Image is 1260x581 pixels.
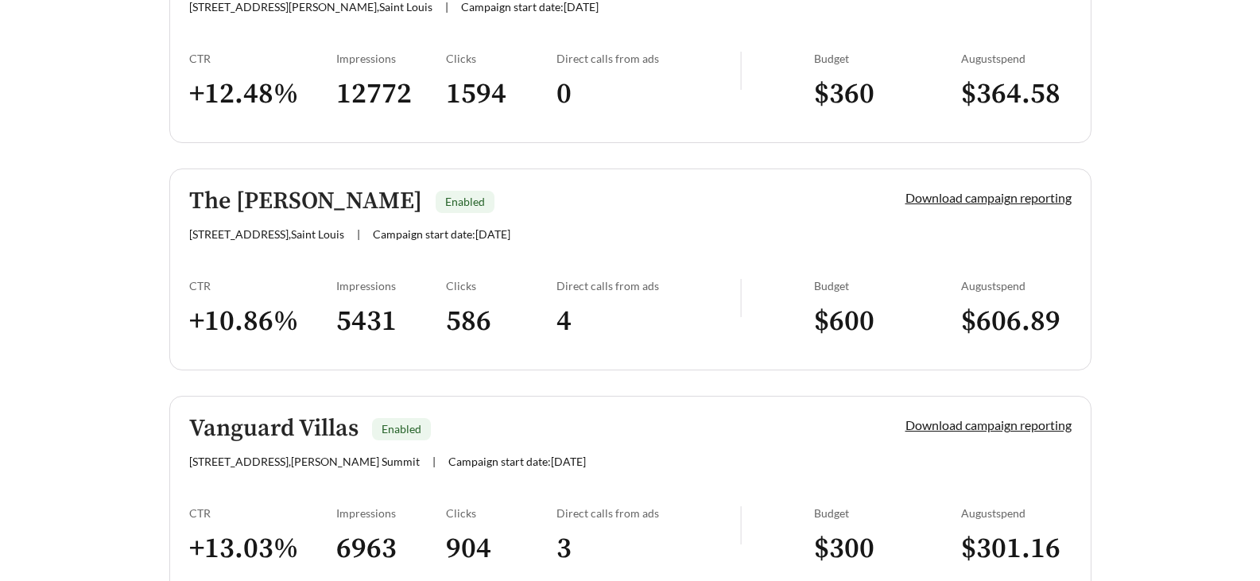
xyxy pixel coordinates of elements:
span: | [357,227,360,241]
h3: $ 360 [814,76,961,112]
h5: The [PERSON_NAME] [189,188,422,215]
h3: $ 364.58 [961,76,1072,112]
div: Direct calls from ads [556,52,740,65]
span: Enabled [382,422,421,436]
h3: $ 300 [814,531,961,567]
img: line [740,52,742,90]
h3: 904 [446,531,556,567]
div: Impressions [336,506,447,520]
h3: 4 [556,304,740,339]
div: Direct calls from ads [556,279,740,292]
h5: Vanguard Villas [189,416,359,442]
div: Impressions [336,52,447,65]
img: line [740,279,742,317]
h3: 6963 [336,531,447,567]
h3: + 12.48 % [189,76,336,112]
h3: $ 301.16 [961,531,1072,567]
h3: 5431 [336,304,447,339]
h3: + 10.86 % [189,304,336,339]
div: Direct calls from ads [556,506,740,520]
span: | [432,455,436,468]
h3: 3 [556,531,740,567]
h3: 1594 [446,76,556,112]
a: Download campaign reporting [905,190,1072,205]
div: Clicks [446,279,556,292]
h3: 0 [556,76,740,112]
div: Clicks [446,52,556,65]
span: Campaign start date: [DATE] [448,455,586,468]
span: Campaign start date: [DATE] [373,227,510,241]
div: August spend [961,279,1072,292]
div: August spend [961,52,1072,65]
span: Enabled [445,195,485,208]
div: Clicks [446,506,556,520]
div: Budget [814,506,961,520]
span: [STREET_ADDRESS] , [PERSON_NAME] Summit [189,455,420,468]
div: Budget [814,279,961,292]
a: Download campaign reporting [905,417,1072,432]
h3: + 13.03 % [189,531,336,567]
h3: $ 606.89 [961,304,1072,339]
a: The [PERSON_NAME]Enabled[STREET_ADDRESS],Saint Louis|Campaign start date:[DATE]Download campaign ... [169,168,1091,370]
span: [STREET_ADDRESS] , Saint Louis [189,227,344,241]
h3: $ 600 [814,304,961,339]
div: August spend [961,506,1072,520]
div: Impressions [336,279,447,292]
div: Budget [814,52,961,65]
div: CTR [189,506,336,520]
h3: 586 [446,304,556,339]
div: CTR [189,279,336,292]
h3: 12772 [336,76,447,112]
div: CTR [189,52,336,65]
img: line [740,506,742,544]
